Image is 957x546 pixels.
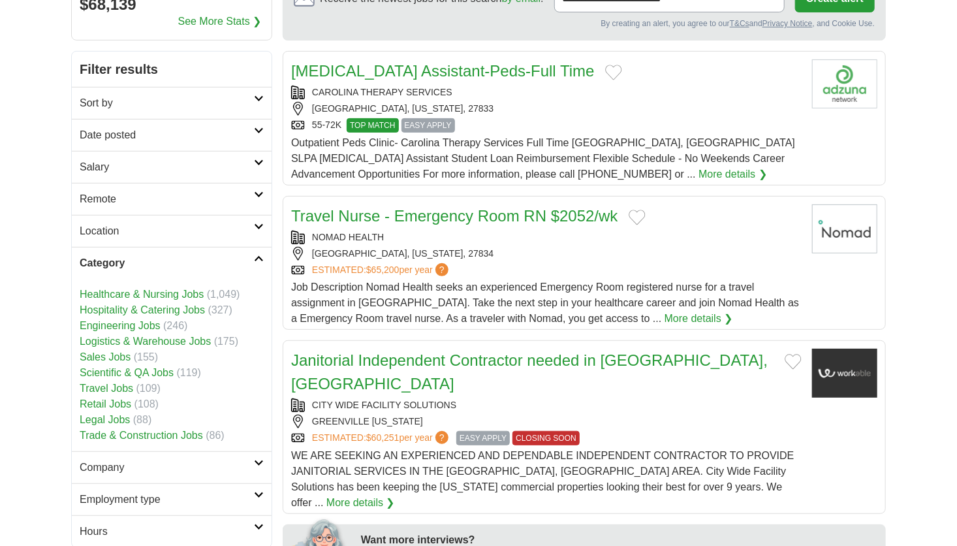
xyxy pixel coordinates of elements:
img: Company logo [812,59,877,108]
span: WE ARE SEEKING AN EXPERIENCED AND DEPENDABLE INDEPENDENT CONTRACTOR TO PROVIDE JANITORIAL SERVICE... [291,450,794,508]
span: (327) [208,304,232,315]
h2: Company [80,460,254,475]
a: ESTIMATED:$65,200per year? [312,263,451,277]
a: Janitorial Independent Contractor needed in [GEOGRAPHIC_DATA], [GEOGRAPHIC_DATA] [291,351,768,393]
a: Hospitality & Catering Jobs [80,304,205,315]
a: Sales Jobs [80,351,131,362]
a: Remote [72,183,272,215]
h2: Sort by [80,95,254,111]
h2: Salary [80,159,254,175]
a: Logistics & Warehouse Jobs [80,336,211,347]
a: Location [72,215,272,247]
h2: Hours [80,524,254,539]
span: (86) [206,430,224,441]
a: [MEDICAL_DATA] Assistant-Peds-Full Time [291,62,595,80]
a: Date posted [72,119,272,151]
h2: Category [80,255,254,271]
a: Sort by [72,87,272,119]
span: (119) [177,367,201,378]
a: Employment type [72,483,272,515]
div: By creating an alert, you agree to our and , and Cookie Use. [294,18,875,29]
a: Engineering Jobs [80,320,161,331]
a: ESTIMATED:$60,251per year? [312,431,451,445]
img: Company logo [812,349,877,398]
h2: Date posted [80,127,254,143]
span: (155) [134,351,158,362]
a: See More Stats ❯ [178,14,262,29]
span: TOP MATCH [347,118,398,133]
a: More details ❯ [326,495,395,511]
div: 55-72K [291,118,802,133]
span: $65,200 [366,265,400,275]
span: (109) [136,383,161,394]
h2: Employment type [80,492,254,507]
span: (246) [163,320,187,331]
h2: Filter results [72,52,272,87]
span: (108) [134,398,159,409]
span: EASY APPLY [401,118,455,133]
div: [GEOGRAPHIC_DATA], [US_STATE], 27834 [291,247,802,261]
span: ? [435,431,448,444]
span: (88) [133,414,151,425]
a: More details ❯ [665,311,733,327]
a: Travel Jobs [80,383,133,394]
button: Add to favorite jobs [785,354,802,370]
span: $60,251 [366,432,400,443]
span: EASY APPLY [456,431,510,445]
span: (1,049) [207,289,240,300]
a: Travel Nurse - Emergency Room RN $2052/wk [291,207,618,225]
button: Add to favorite jobs [605,65,622,80]
h2: Remote [80,191,254,207]
a: T&Cs [730,19,749,28]
a: Trade & Construction Jobs [80,430,203,441]
button: Add to favorite jobs [629,210,646,225]
span: CLOSING SOON [512,431,580,445]
div: CAROLINA THERAPY SERVICES [291,86,802,99]
img: Nomad Health logo [812,204,877,253]
a: Retail Jobs [80,398,131,409]
a: Salary [72,151,272,183]
div: [GEOGRAPHIC_DATA], [US_STATE], 27833 [291,102,802,116]
div: GREENVILLE [US_STATE] [291,415,802,428]
a: Privacy Notice [762,19,813,28]
a: More details ❯ [698,167,767,182]
span: Job Description Nomad Health seeks an experienced Emergency Room registered nurse for a travel as... [291,281,799,324]
span: ? [435,263,448,276]
a: Healthcare & Nursing Jobs [80,289,204,300]
span: (175) [214,336,238,347]
a: Category [72,247,272,279]
a: NOMAD HEALTH [312,232,384,242]
h2: Location [80,223,254,239]
div: CITY WIDE FACILITY SOLUTIONS [291,398,802,412]
a: Legal Jobs [80,414,130,425]
span: Outpatient Peds Clinic- Carolina Therapy Services Full Time [GEOGRAPHIC_DATA], [GEOGRAPHIC_DATA] ... [291,137,795,180]
a: Scientific & QA Jobs [80,367,174,378]
a: Company [72,451,272,483]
